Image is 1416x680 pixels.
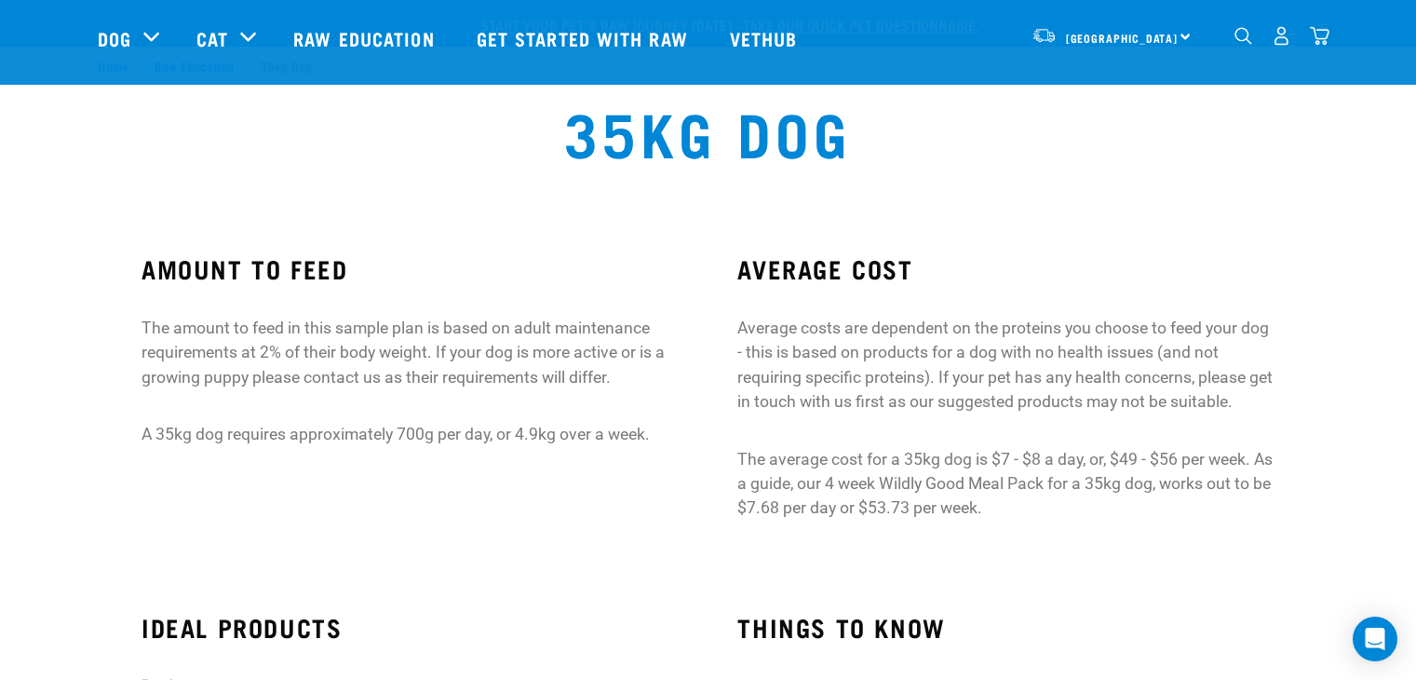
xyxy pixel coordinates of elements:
a: Raw Education [275,1,457,75]
p: The amount to feed in this sample plan is based on adult maintenance requirements at 2% of their ... [142,316,678,389]
p: A 35kg dog requires approximately 700g per day, or 4.9kg over a week. [142,422,678,446]
h3: AMOUNT TO FEED [142,254,678,283]
div: Open Intercom Messenger [1353,617,1397,661]
p: Average costs are dependent on the proteins you choose to feed your dog - this is based on produc... [737,316,1274,415]
h1: 35kg Dog [564,98,851,165]
a: Vethub [711,1,821,75]
h3: IDEAL PRODUCTS [142,613,678,642]
p: The average cost for a 35kg dog is $7 - $8 a day, or, $49 - $56 per week. As a guide, our 4 week ... [737,447,1274,521]
img: home-icon-1@2x.png [1234,27,1252,45]
a: Dog [98,24,131,52]
img: van-moving.png [1032,27,1057,44]
h3: AVERAGE COST [737,254,1274,283]
img: home-icon@2x.png [1310,26,1329,46]
img: user.png [1272,26,1291,46]
a: Get started with Raw [458,1,711,75]
a: Cat [196,24,228,52]
span: [GEOGRAPHIC_DATA] [1066,34,1179,41]
h3: THINGS TO KNOW [737,613,1274,642]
